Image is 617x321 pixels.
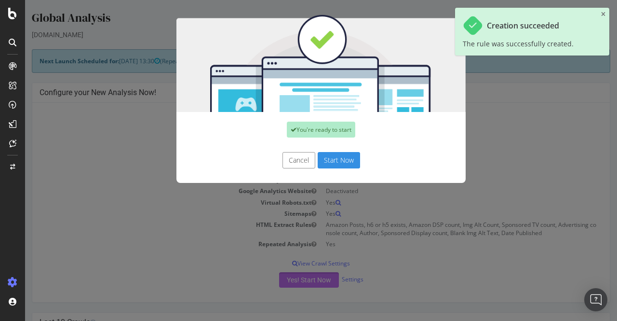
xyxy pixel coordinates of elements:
[487,21,559,30] div: Creation succeeded
[151,14,441,112] img: You're all set!
[293,152,335,168] button: Start Now
[257,152,290,168] button: Cancel
[584,288,607,311] div: Open Intercom Messenger
[463,40,574,48] div: The rule was successfully created.
[262,122,330,138] div: You're ready to start
[601,12,605,17] div: close toast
